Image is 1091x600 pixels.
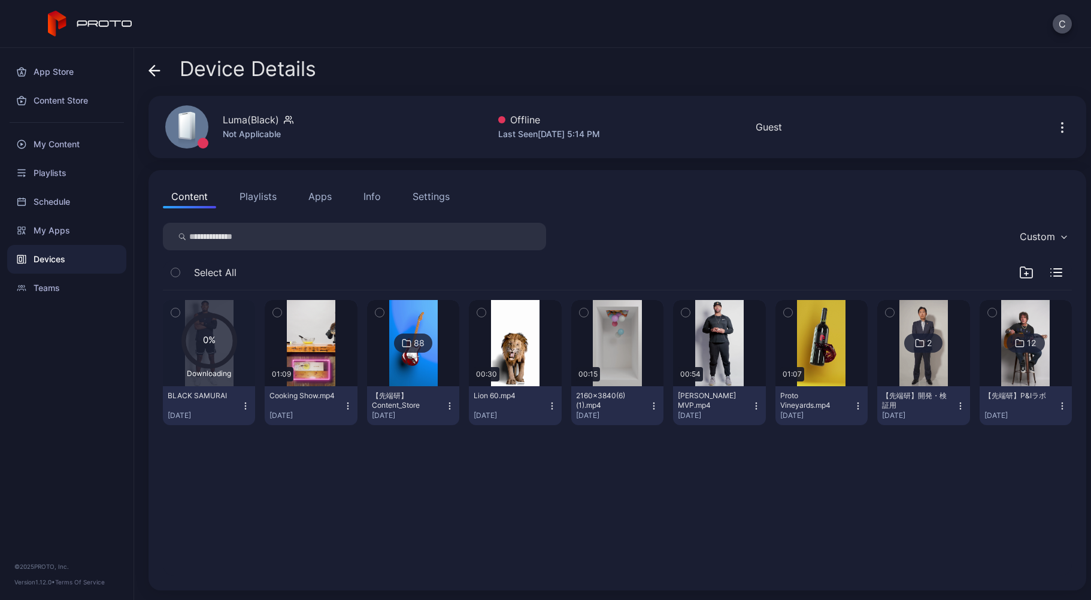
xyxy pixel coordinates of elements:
div: 2 [927,338,932,349]
div: Guest [756,120,782,134]
div: [DATE] [168,411,241,420]
div: [DATE] [780,411,853,420]
a: Terms Of Service [55,578,105,586]
div: Lion 60.mp4 [474,391,540,401]
button: 【先端研】開発・検証用[DATE] [877,386,969,425]
div: [DATE] [474,411,547,420]
button: Playlists [231,184,285,208]
button: Info [355,184,389,208]
text: 0% [203,335,216,346]
button: 【先端研】P&Iラボ[DATE] [980,386,1072,425]
div: © 2025 PROTO, Inc. [14,562,119,571]
button: Content [163,184,216,208]
div: BLACK SAMURAI [168,391,234,401]
a: Devices [7,245,126,274]
a: Teams [7,274,126,302]
div: [DATE] [576,411,649,420]
div: Luma(Black) [223,113,279,127]
div: 2160×3840(6)(1).mp4 [576,391,642,410]
button: C [1053,14,1072,34]
button: Custom [1014,223,1072,250]
span: Device Details [180,57,316,80]
a: App Store [7,57,126,86]
button: Lion 60.mp4[DATE] [469,386,561,425]
div: 【先端研】P&Iラボ [984,391,1050,401]
div: [DATE] [882,411,955,420]
a: Schedule [7,187,126,216]
button: 【先端研】Content_Store[DATE] [367,386,459,425]
div: 12 [1027,338,1036,349]
div: 【先端研】開発・検証用 [882,391,948,410]
div: Info [363,189,381,204]
div: Offline [498,113,600,127]
div: [DATE] [984,411,1057,420]
div: Settings [413,189,450,204]
div: [DATE] [372,411,445,420]
button: Apps [300,184,340,208]
div: Custom [1020,231,1055,243]
div: Cooking Show.mp4 [269,391,335,401]
button: Proto Vineyards.mp4[DATE] [775,386,868,425]
span: Version 1.12.0 • [14,578,55,586]
div: Not Applicable [223,127,293,141]
div: Proto Vineyards.mp4 [780,391,846,410]
div: [DATE] [269,411,343,420]
button: 2160×3840(6)(1).mp4[DATE] [571,386,663,425]
div: Albert Pujols MVP.mp4 [678,391,744,410]
button: Cooking Show.mp4[DATE] [265,386,357,425]
a: My Content [7,130,126,159]
div: Downloading [181,368,237,378]
button: BLACK SAMURAI[DATE] [163,386,255,425]
div: 【先端研】Content_Store [372,391,438,410]
a: My Apps [7,216,126,245]
a: Playlists [7,159,126,187]
div: 88 [414,338,425,349]
span: Select All [194,265,237,280]
div: [DATE] [678,411,751,420]
button: [PERSON_NAME] MVP.mp4[DATE] [673,386,765,425]
button: Settings [404,184,458,208]
a: Content Store [7,86,126,115]
div: Last Seen [DATE] 5:14 PM [498,127,600,141]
